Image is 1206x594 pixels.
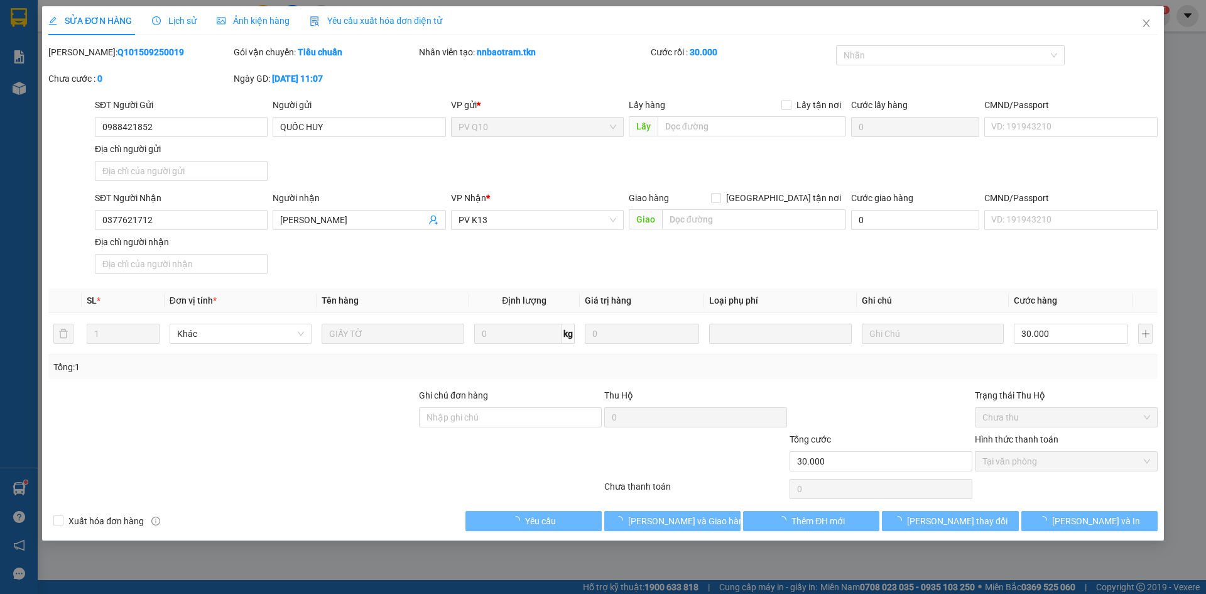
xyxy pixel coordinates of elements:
[1141,18,1151,28] span: close
[502,295,546,305] span: Định lượng
[982,452,1150,471] span: Tại văn phòng
[585,295,631,305] span: Giá trị hàng
[984,191,1157,205] div: CMND/Passport
[117,47,184,57] b: Q101509250019
[234,45,416,59] div: Gói vận chuyển:
[95,254,268,274] input: Địa chỉ của người nhận
[1052,514,1140,528] span: [PERSON_NAME] và In
[704,289,856,313] th: Loại phụ phí
[419,407,602,427] input: Ghi chú đơn hàng
[511,516,525,525] span: loading
[975,388,1158,402] div: Trạng thái Thu Hộ
[882,511,1018,531] button: [PERSON_NAME] thay đổi
[53,324,73,344] button: delete
[419,45,648,59] div: Nhân viên tạo:
[628,514,749,528] span: [PERSON_NAME] và Giao hàng
[791,514,845,528] span: Thêm ĐH mới
[95,191,268,205] div: SĐT Người Nhận
[1014,295,1057,305] span: Cước hàng
[1038,516,1052,525] span: loading
[310,16,320,26] img: icon
[984,98,1157,112] div: CMND/Passport
[790,434,831,444] span: Tổng cước
[419,390,488,400] label: Ghi chú đơn hàng
[525,514,556,528] span: Yêu cầu
[48,16,132,26] span: SỬA ĐƠN HÀNG
[907,514,1008,528] span: [PERSON_NAME] thay đổi
[465,511,602,531] button: Yêu cầu
[604,511,741,531] button: [PERSON_NAME] và Giao hàng
[451,193,486,203] span: VP Nhận
[117,47,525,62] li: Hotline: 1900 8153
[857,289,1009,313] th: Ghi chú
[273,191,445,205] div: Người nhận
[48,45,231,59] div: [PERSON_NAME]:
[1021,511,1158,531] button: [PERSON_NAME] và In
[604,390,633,400] span: Thu Hộ
[658,116,846,136] input: Dọc đường
[690,47,717,57] b: 30.000
[48,72,231,85] div: Chưa cước :
[743,511,879,531] button: Thêm ĐH mới
[152,16,161,25] span: clock-circle
[177,324,304,343] span: Khác
[862,324,1004,344] input: Ghi Chú
[585,324,699,344] input: 0
[721,191,846,205] span: [GEOGRAPHIC_DATA] tận nơi
[48,16,57,25] span: edit
[603,480,788,502] div: Chưa thanh toán
[562,324,575,344] span: kg
[975,434,1058,444] label: Hình thức thanh toán
[151,517,160,525] span: info-circle
[614,516,628,525] span: loading
[851,117,979,137] input: Cước lấy hàng
[95,98,268,112] div: SĐT Người Gửi
[16,16,79,79] img: logo.jpg
[152,16,197,26] span: Lịch sử
[629,100,665,110] span: Lấy hàng
[851,193,913,203] label: Cước giao hàng
[95,142,268,156] div: Địa chỉ người gửi
[95,161,268,181] input: Địa chỉ của người gửi
[273,98,445,112] div: Người gửi
[53,360,465,374] div: Tổng: 1
[851,210,979,230] input: Cước giao hàng
[322,324,464,344] input: VD: Bàn, Ghế
[298,47,342,57] b: Tiêu chuẩn
[217,16,225,25] span: picture
[451,98,624,112] div: VP gửi
[778,516,791,525] span: loading
[982,408,1150,427] span: Chưa thu
[217,16,290,26] span: Ảnh kiện hàng
[272,74,323,84] b: [DATE] 11:07
[234,72,416,85] div: Ngày GD:
[662,209,846,229] input: Dọc đường
[95,235,268,249] div: Địa chỉ người nhận
[477,47,536,57] b: nnbaotram.tkn
[651,45,834,59] div: Cước rồi :
[459,118,616,136] span: PV Q10
[629,116,658,136] span: Lấy
[1138,324,1152,344] button: plus
[170,295,217,305] span: Đơn vị tính
[97,74,102,84] b: 0
[117,31,525,47] li: [STREET_ADDRESS][PERSON_NAME]. [GEOGRAPHIC_DATA], Tỉnh [GEOGRAPHIC_DATA]
[459,211,616,229] span: PV K13
[791,98,846,112] span: Lấy tận nơi
[310,16,442,26] span: Yêu cầu xuất hóa đơn điện tử
[1129,6,1164,41] button: Close
[629,193,669,203] span: Giao hàng
[629,209,662,229] span: Giao
[322,295,359,305] span: Tên hàng
[428,215,438,225] span: user-add
[893,516,907,525] span: loading
[63,514,149,528] span: Xuất hóa đơn hàng
[851,100,908,110] label: Cước lấy hàng
[87,295,97,305] span: SL
[16,91,115,112] b: GỬI : PV K13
